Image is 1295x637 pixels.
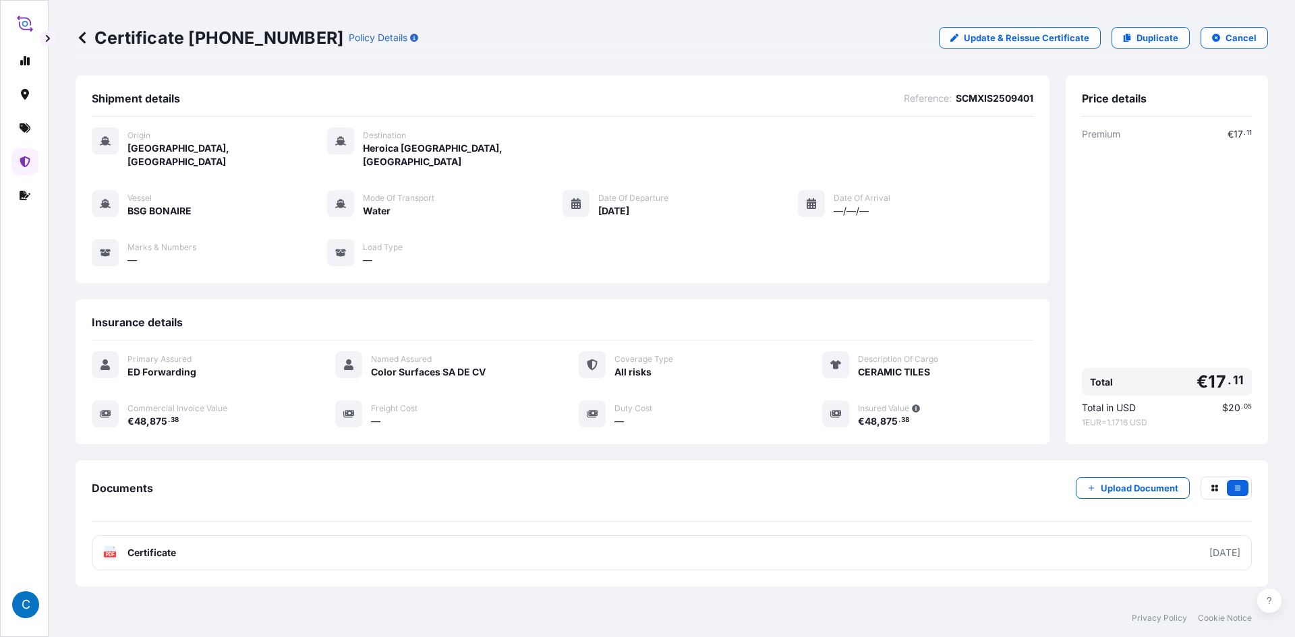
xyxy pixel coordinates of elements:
span: Total [1090,375,1113,389]
span: Insured Value [858,403,909,414]
span: Date of Arrival [834,193,890,204]
span: , [877,417,880,426]
button: Cancel [1201,27,1268,49]
text: PDF [106,552,115,557]
span: — [127,253,137,267]
span: [DATE] [598,204,629,218]
span: 38 [901,418,909,423]
p: Upload Document [1101,481,1178,495]
span: 11 [1246,131,1252,135]
span: 05 [1244,404,1252,409]
button: Upload Document [1076,477,1190,499]
span: [GEOGRAPHIC_DATA], [GEOGRAPHIC_DATA] [127,142,327,169]
span: C [22,598,30,611]
span: . [1241,404,1243,409]
span: Marks & Numbers [127,242,196,253]
span: 11 [1233,376,1244,384]
span: —/—/— [834,204,869,218]
a: PDFCertificate[DATE] [92,535,1252,570]
span: Shipment details [92,92,180,105]
span: ED Forwarding [127,365,196,379]
span: Freight Cost [371,403,418,414]
span: € [127,417,134,426]
span: . [168,418,170,423]
span: — [371,415,380,428]
span: 20 [1228,403,1240,413]
span: € [1197,373,1208,390]
a: Update & Reissue Certificate [939,27,1101,49]
span: Color Surfaces SA DE CV [371,365,486,379]
span: Load Type [363,242,403,253]
span: Price details [1082,92,1147,105]
span: $ [1222,403,1228,413]
span: Certificate [127,546,176,559]
div: [DATE] [1209,546,1240,559]
span: 1 EUR = 1.1716 USD [1082,417,1252,428]
p: Duplicate [1136,31,1178,44]
span: Reference : [904,92,952,105]
span: Mode of Transport [363,193,434,204]
span: — [614,415,624,428]
span: Destination [363,130,406,141]
span: , [146,417,150,426]
span: Vessel [127,193,152,204]
a: Cookie Notice [1198,613,1252,624]
span: All risks [614,365,652,379]
a: Duplicate [1112,27,1190,49]
span: — [363,253,372,267]
span: Documents [92,481,153,495]
span: 875 [880,417,898,426]
span: Description Of Cargo [858,354,938,365]
span: . [898,418,900,423]
span: CERAMIC TILES [858,365,930,379]
span: € [1228,129,1234,139]
span: 48 [134,417,146,426]
span: Named Assured [371,354,432,365]
a: Privacy Policy [1132,613,1187,624]
span: 38 [171,418,179,423]
span: 875 [150,417,167,426]
span: Total in USD [1082,401,1136,415]
span: . [1244,131,1246,135]
span: 17 [1234,129,1243,139]
p: Update & Reissue Certificate [964,31,1089,44]
span: Heroica [GEOGRAPHIC_DATA], [GEOGRAPHIC_DATA] [363,142,563,169]
p: Cancel [1226,31,1257,44]
span: . [1228,376,1232,384]
span: Insurance details [92,315,183,329]
span: Premium [1082,127,1120,141]
span: SCMXIS2509401 [956,92,1033,105]
span: € [858,417,865,426]
span: Commercial Invoice Value [127,403,227,414]
p: Certificate [PHONE_NUMBER] [76,27,343,49]
span: Duty Cost [614,403,652,414]
span: Primary Assured [127,354,192,365]
span: 48 [865,417,877,426]
span: Date of Departure [598,193,668,204]
span: 17 [1208,373,1226,390]
span: Origin [127,130,150,141]
span: Coverage Type [614,354,673,365]
p: Policy Details [349,31,407,44]
span: Water [363,204,391,218]
span: BSG BONAIRE [127,204,192,218]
